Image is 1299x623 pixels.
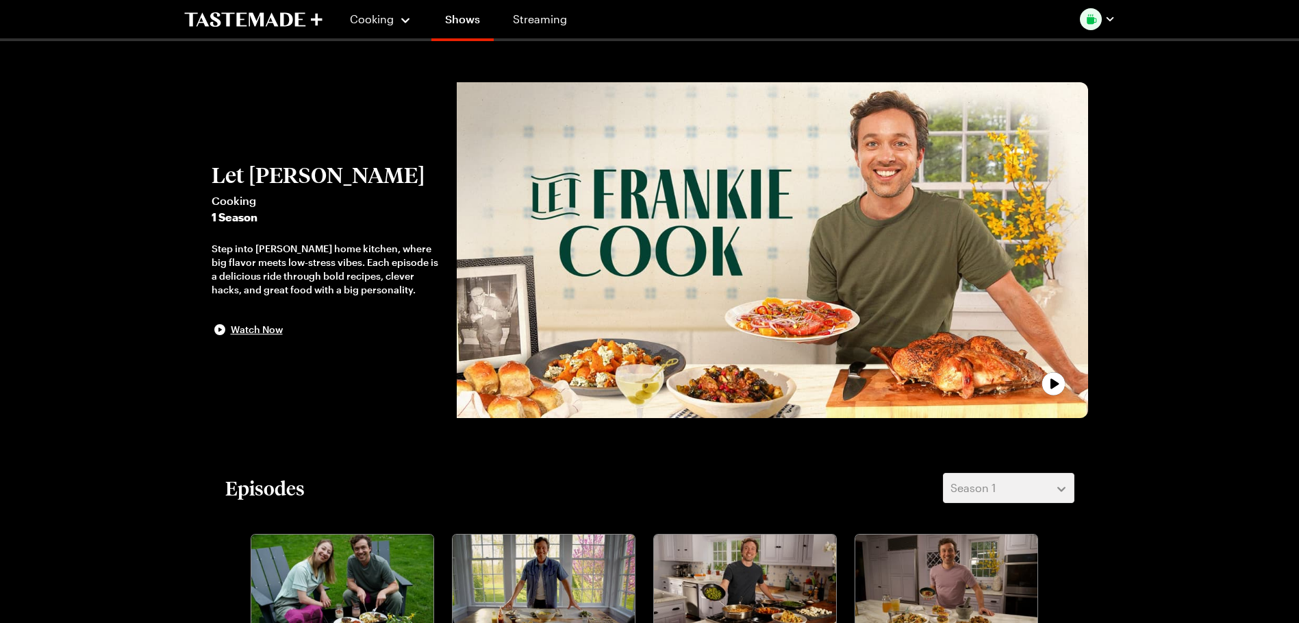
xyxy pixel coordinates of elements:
img: Profile picture [1080,8,1102,30]
a: Shows [431,3,494,41]
img: Let Frankie Cook [457,82,1088,418]
button: Cooking [350,3,412,36]
div: Step into [PERSON_NAME] home kitchen, where big flavor meets low-stress vibes. Each episode is a ... [212,242,443,297]
span: 1 Season [212,209,443,225]
span: Cooking [212,193,443,209]
button: Let [PERSON_NAME]Cooking1 SeasonStep into [PERSON_NAME] home kitchen, where big flavor meets low-... [212,162,443,338]
span: Cooking [350,12,394,25]
span: Season 1 [950,480,996,496]
h2: Let [PERSON_NAME] [212,162,443,187]
a: To Tastemade Home Page [184,12,323,27]
button: Season 1 [943,473,1074,503]
span: Watch Now [231,323,283,337]
button: Profile picture [1080,8,1115,30]
button: play trailer [457,82,1088,418]
h2: Episodes [225,476,305,500]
